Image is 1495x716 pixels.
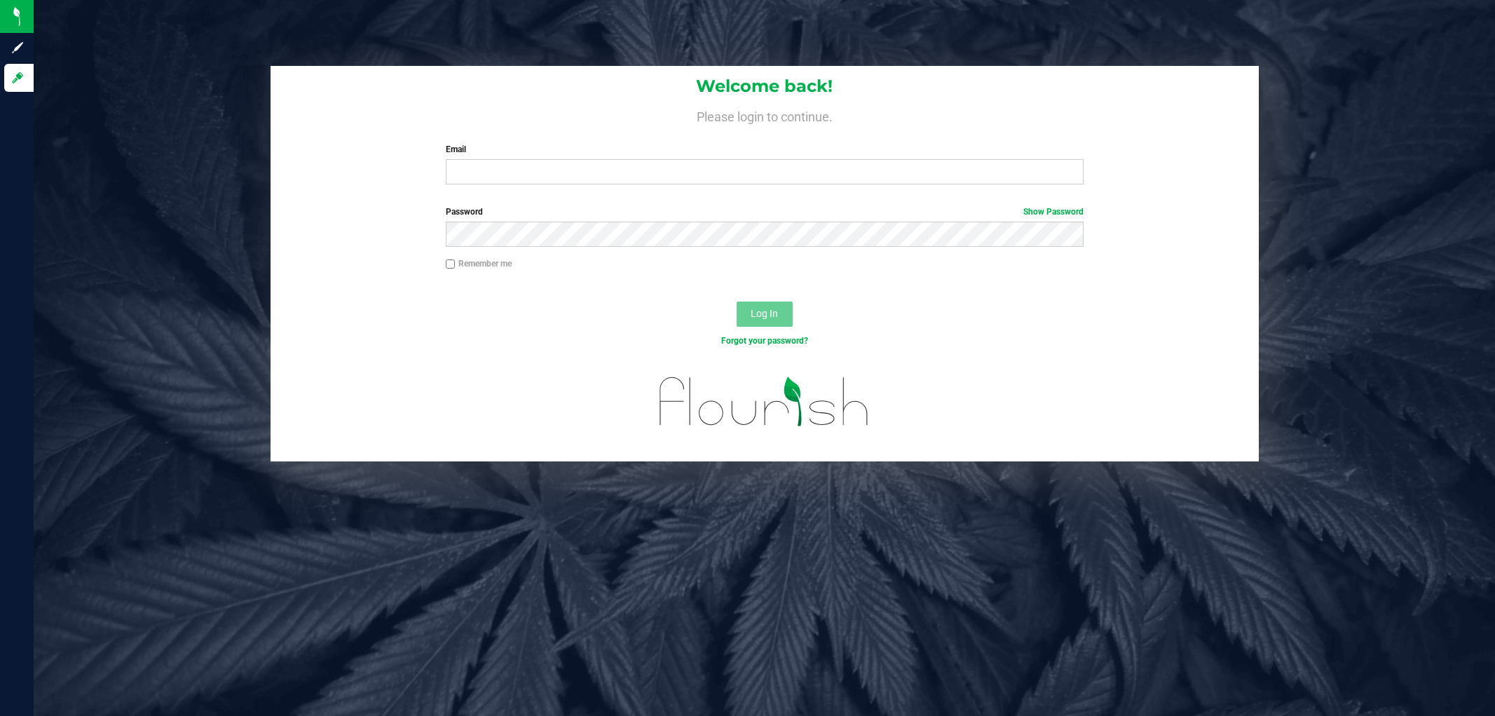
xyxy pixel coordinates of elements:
[446,207,483,217] span: Password
[271,107,1259,123] h4: Please login to continue.
[446,259,456,269] input: Remember me
[271,77,1259,95] h1: Welcome back!
[751,308,778,319] span: Log In
[446,143,1084,156] label: Email
[641,362,888,441] img: flourish_logo.svg
[737,302,793,327] button: Log In
[1023,207,1084,217] a: Show Password
[11,71,25,85] inline-svg: Log in
[11,41,25,55] inline-svg: Sign up
[721,336,808,346] a: Forgot your password?
[446,257,512,270] label: Remember me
